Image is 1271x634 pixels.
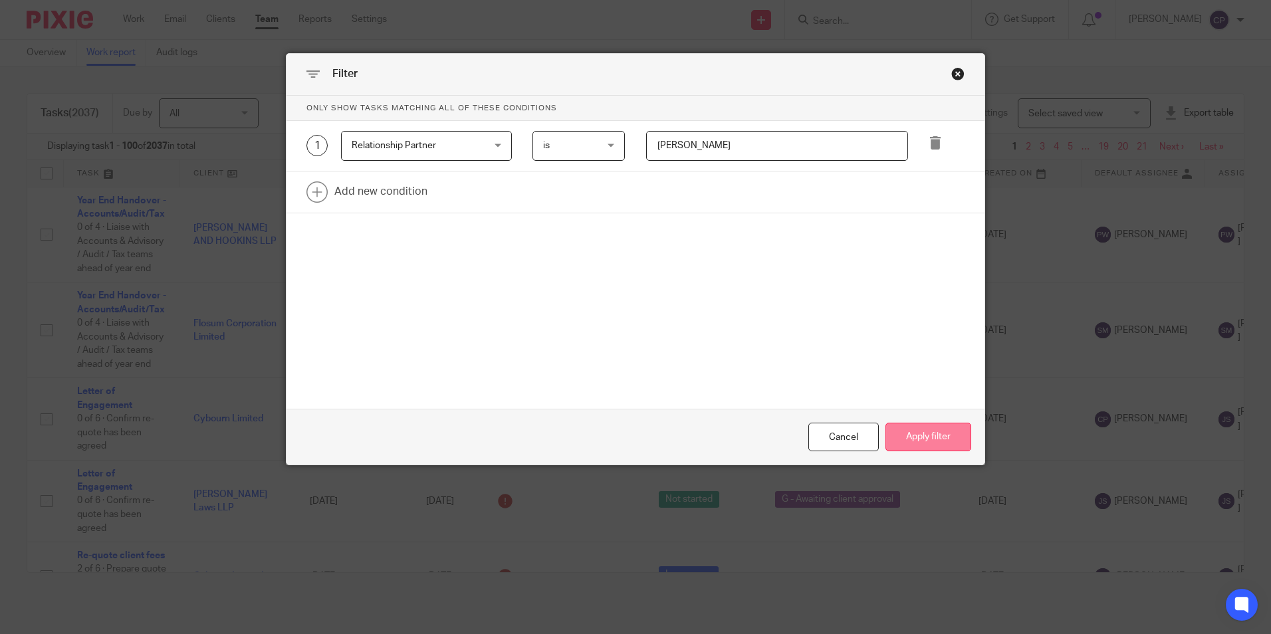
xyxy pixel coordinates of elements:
[951,67,965,80] div: Close this dialog window
[808,423,879,451] div: Close this dialog window
[885,423,971,451] button: Apply filter
[306,135,328,156] div: 1
[352,141,436,150] span: Relationship Partner
[287,96,984,121] p: Only show tasks matching all of these conditions
[332,68,358,79] span: Filter
[543,141,550,150] span: is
